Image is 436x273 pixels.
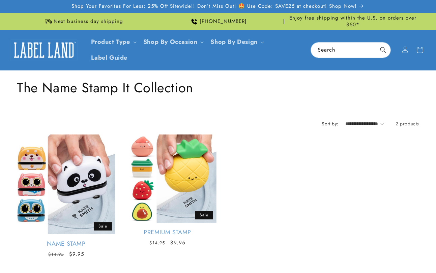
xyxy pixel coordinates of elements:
[152,13,284,30] div: Announcement
[376,42,390,57] button: Search
[91,54,128,62] span: Label Guide
[17,13,149,30] div: Announcement
[322,120,338,127] label: Sort by:
[10,39,78,60] img: Label Land
[118,229,216,236] a: Premium Stamp
[287,13,419,30] div: Announcement
[87,34,139,50] summary: Product Type
[17,79,419,96] h1: The Name Stamp It Collection
[54,18,123,25] span: Next business day shipping
[139,34,207,50] summary: Shop By Occasion
[143,38,198,46] span: Shop By Occasion
[206,34,266,50] summary: Shop By Design
[91,37,130,46] a: Product Type
[87,50,132,66] a: Label Guide
[200,18,247,25] span: [PHONE_NUMBER]
[396,120,419,127] span: 2 products
[17,240,115,248] a: Name Stamp
[8,37,80,63] a: Label Land
[287,15,419,28] span: Enjoy free shipping within the U.S. on orders over $50*
[71,3,357,10] span: Shop Your Favorites For Less: 25% Off Sitewide!! Don’t Miss Out! 🤩 Use Code: SAVE25 at checkout! ...
[210,37,257,46] a: Shop By Design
